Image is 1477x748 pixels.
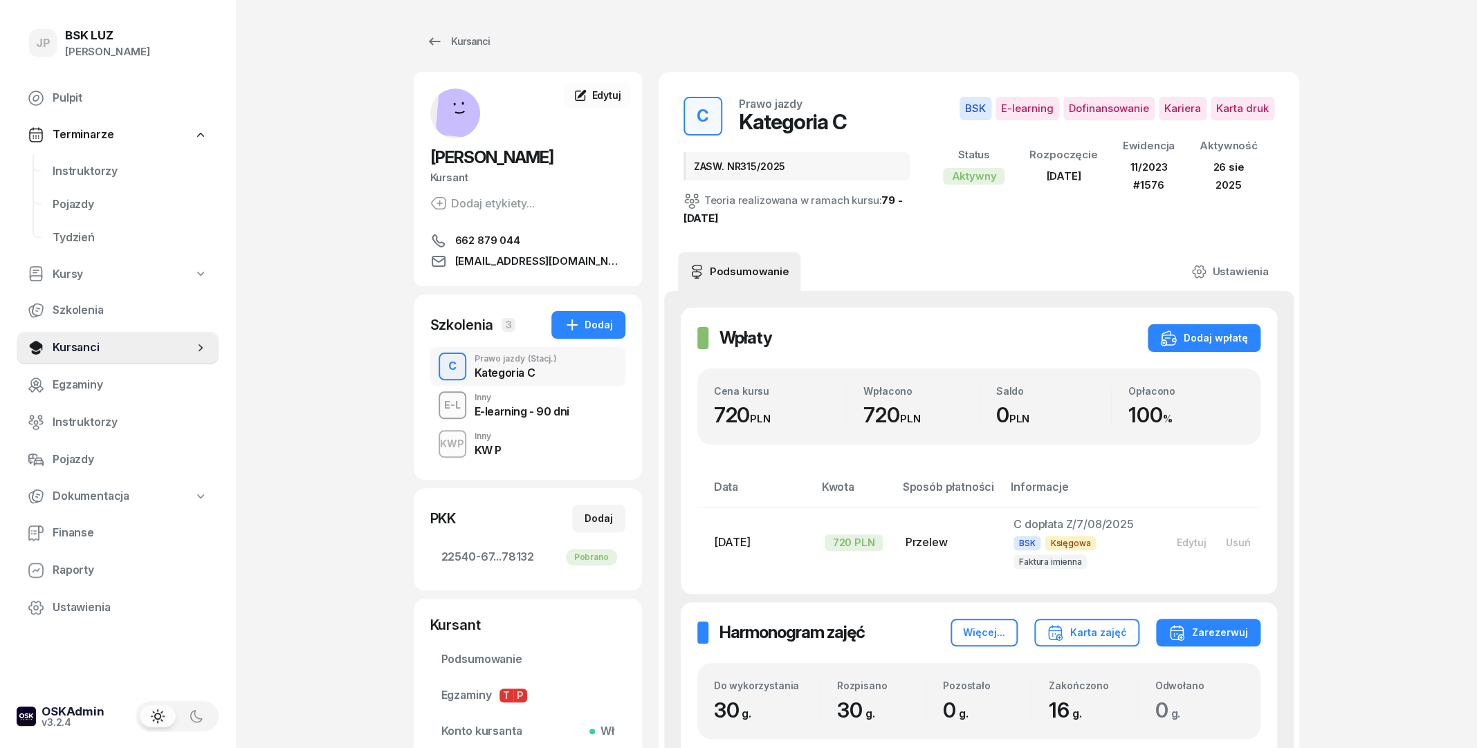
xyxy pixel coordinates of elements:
[53,126,113,144] span: Terminarze
[430,347,625,386] button: CPrawo jazdy(Stacj.)Kategoria C
[17,294,219,327] a: Szkolenia
[951,619,1018,646] button: Więcej...
[439,391,466,419] button: E-L
[1002,478,1156,507] th: Informacje
[475,355,557,363] div: Prawo jazdy
[1122,137,1175,155] div: Ewidencja
[564,317,613,333] div: Dodaj
[837,698,881,722] span: 30
[1160,330,1248,346] div: Dodaj wpłatę
[1163,412,1173,425] small: %
[441,548,614,566] span: 22540-67...78132
[900,412,921,425] small: PLN
[475,393,569,402] div: Inny
[1148,324,1260,352] button: Dodaj wpłatę
[430,169,625,187] div: Kursant
[1013,517,1134,531] span: C dopłata Z/7/08/2025
[714,402,847,428] div: 720
[441,651,614,668] span: Podsumowanie
[455,232,520,249] span: 662 879 044
[430,424,625,463] button: KWPInnyKW P
[53,487,129,505] span: Dokumentacja
[475,367,557,378] div: Kategoria C
[53,265,83,283] span: Kursy
[53,89,208,107] span: Pulpit
[430,232,625,249] a: 662 879 044
[17,259,219,290] a: Kursy
[17,591,219,624] a: Ustawienia
[430,147,553,167] span: [PERSON_NAME]
[430,195,535,212] button: Dodaj etykiety...
[825,534,883,551] div: 720 PLN
[441,722,614,740] span: Konto kursanta
[1013,554,1088,569] span: Faktura imienna
[943,680,1031,691] div: Pozostało
[499,689,513,702] span: T
[863,402,979,428] div: 720
[439,353,466,380] button: C
[17,443,219,476] a: Pojazdy
[53,162,208,180] span: Instruktorzy
[53,524,208,542] span: Finanse
[1155,680,1243,691] div: Odwołano
[1009,412,1029,425] small: PLN
[1029,146,1097,164] div: Rozpoczęcie
[53,229,208,247] span: Tydzień
[959,707,969,720] small: g.
[53,196,208,214] span: Pojazdy
[36,37,51,49] span: JP
[1211,97,1274,120] span: Karta druk
[414,28,502,55] a: Kursanci
[566,549,617,565] div: Pobrano
[719,327,772,349] h2: Wpłaty
[691,102,715,130] div: C
[1159,97,1207,120] span: Kariera
[1156,619,1260,646] button: Zarezerwuj
[1047,624,1127,641] div: Karta zajęć
[42,221,219,254] a: Tydzień
[42,706,104,718] div: OSKAdmin
[684,152,910,180] div: ZASW. NR315/2025
[585,510,613,527] div: Dodaj
[1128,385,1244,397] div: Opłacono
[426,33,490,50] div: Kursanci
[719,621,865,644] h2: Harmonogram zajęć
[430,679,625,712] a: EgzaminyTP
[750,412,771,425] small: PLN
[439,396,466,413] div: E-L
[430,315,494,335] div: Szkolenia
[17,554,219,587] a: Raporty
[17,82,219,115] a: Pulpit
[53,561,208,579] span: Raporty
[943,698,1031,723] div: 0
[714,385,847,397] div: Cena kursu
[572,505,625,532] button: Dodaj
[837,680,926,691] div: Rozpisano
[905,534,991,552] div: Przelew
[960,97,991,120] span: BSK
[1072,707,1082,720] small: g.
[1177,536,1207,548] div: Edytuj
[17,480,219,512] a: Dokumentacja
[1045,536,1096,550] span: Księgowa
[714,698,758,722] span: 30
[475,432,502,440] div: Inny
[1216,531,1260,554] button: Usuń
[1226,536,1251,548] div: Usuń
[1013,536,1041,550] span: BSK
[894,478,1002,507] th: Sposób płatności
[714,680,820,691] div: Do wykorzystania
[513,689,527,702] span: P
[443,355,462,378] div: C
[430,253,625,270] a: [EMAIL_ADDRESS][DOMAIN_NAME]
[430,509,457,528] div: PKK
[430,615,625,635] div: Kursant
[1034,619,1139,646] button: Karta zajęć
[434,435,470,452] div: KWP
[684,191,910,227] div: Teoria realizowana w ramach kursu:
[996,402,1112,428] div: 0
[475,445,502,456] div: KW P
[528,355,557,363] span: (Stacj.)
[943,168,1004,185] div: Aktywny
